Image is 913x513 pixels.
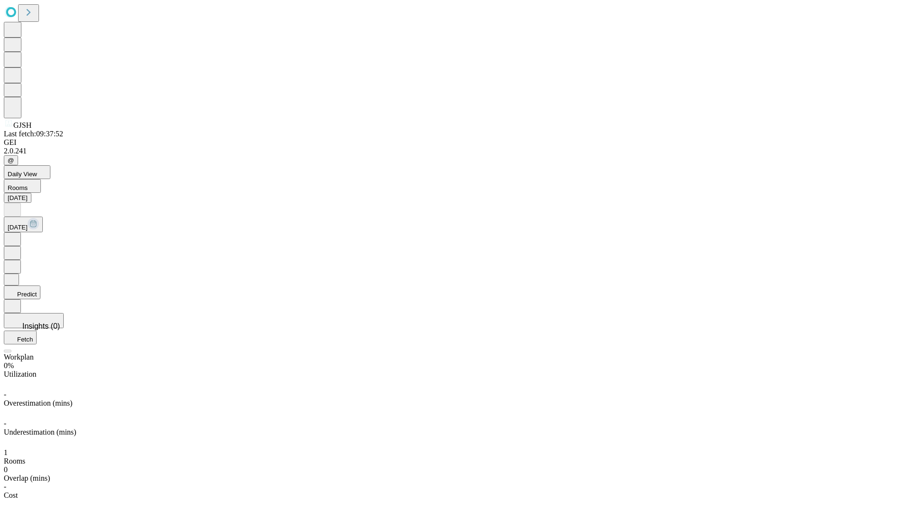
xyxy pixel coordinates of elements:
[4,179,41,193] button: Rooms
[22,322,60,330] span: Insights (0)
[4,138,909,147] div: GEI
[4,147,909,155] div: 2.0.241
[4,457,25,465] span: Rooms
[4,331,37,344] button: Fetch
[4,448,8,456] span: 1
[4,361,14,370] span: 0%
[4,217,43,232] button: [DATE]
[4,193,31,203] button: [DATE]
[4,399,72,407] span: Overestimation (mins)
[4,155,18,165] button: @
[4,370,36,378] span: Utilization
[4,465,8,474] span: 0
[4,474,50,482] span: Overlap (mins)
[4,353,34,361] span: Workplan
[4,165,50,179] button: Daily View
[8,157,14,164] span: @
[8,184,28,191] span: Rooms
[4,419,6,427] span: -
[4,285,40,299] button: Predict
[8,224,28,231] span: [DATE]
[4,491,18,499] span: Cost
[8,171,37,178] span: Daily View
[4,130,63,138] span: Last fetch: 09:37:52
[4,483,6,491] span: -
[4,428,76,436] span: Underestimation (mins)
[13,121,31,129] span: GJSH
[4,390,6,399] span: -
[4,313,64,328] button: Insights (0)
